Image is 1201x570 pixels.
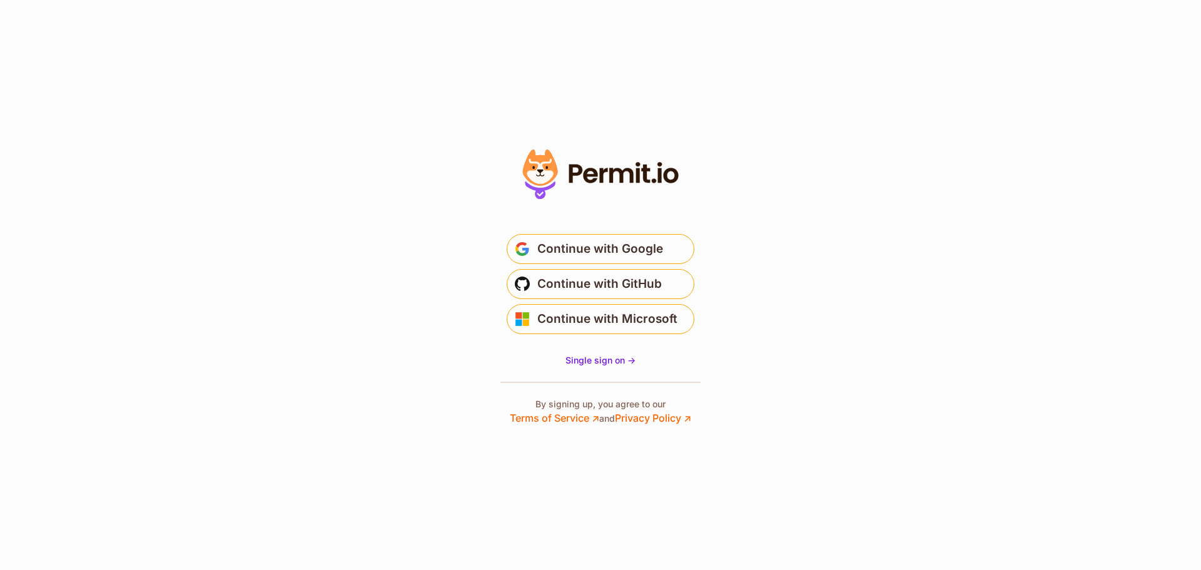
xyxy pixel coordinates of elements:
a: Privacy Policy ↗ [615,412,691,424]
span: Single sign on -> [565,355,636,365]
a: Single sign on -> [565,354,636,367]
button: Continue with Google [507,234,694,264]
button: Continue with GitHub [507,269,694,299]
button: Continue with Microsoft [507,304,694,334]
a: Terms of Service ↗ [510,412,599,424]
span: Continue with GitHub [537,274,662,294]
span: Continue with Microsoft [537,309,677,329]
span: Continue with Google [537,239,663,259]
p: By signing up, you agree to our and [510,398,691,425]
